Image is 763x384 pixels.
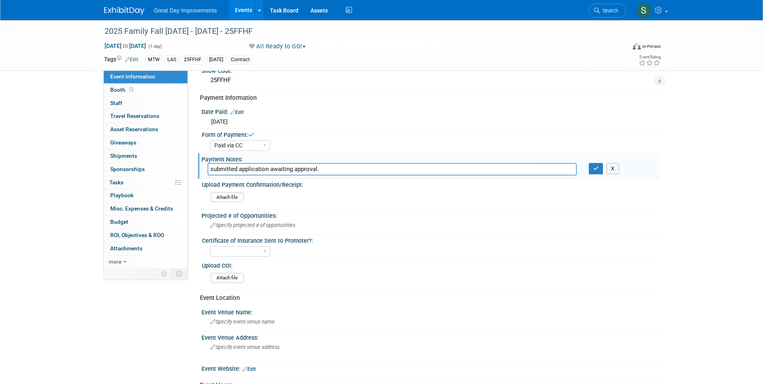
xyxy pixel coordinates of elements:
[104,229,187,242] a: ROI, Objectives & ROO
[589,4,626,18] a: Search
[104,97,187,110] a: Staff
[104,84,187,97] a: Booth
[110,126,158,132] span: Asset Reservations
[104,150,187,163] a: Shipments
[110,139,136,146] span: Giveaways
[202,332,659,342] div: Event Venue Address:
[202,153,659,163] div: Payment Notes:
[246,42,309,51] button: All Ready to GO!
[633,43,641,50] img: Format-Inperson.png
[104,136,187,149] a: Giveaways
[202,210,659,220] div: Projected # of Opportunities:
[211,118,228,125] span: [DATE]
[200,94,653,102] div: Payment Information
[128,87,135,93] span: Booth not reserved yet
[154,7,217,14] span: Great Day Improvements
[202,363,659,373] div: Event Website:
[210,222,295,228] span: Specify projected # of opportunities
[110,153,137,159] span: Shipments
[104,202,187,215] a: Misc. Expenses & Credits
[636,3,652,18] img: Sha'Nautica Sales
[210,319,275,325] span: Specify event venue name
[148,44,162,49] span: (1 day)
[110,73,155,80] span: Event Information
[110,192,134,198] span: Playbook
[110,219,128,225] span: Budget
[110,166,145,172] span: Sponsorships
[165,56,179,64] div: LAS
[104,242,187,255] a: Attachments
[104,216,187,229] a: Budget
[109,179,123,186] span: Tasks
[104,55,138,64] td: Tags
[600,8,618,14] span: Search
[228,56,252,64] div: Contract
[104,176,187,189] a: Tasks
[104,70,187,83] a: Event Information
[110,205,173,212] span: Misc. Expenses & Credits
[607,163,619,174] button: X
[104,163,187,176] a: Sponsorships
[171,268,187,279] td: Toggle Event Tabs
[104,256,187,268] a: more
[121,43,129,49] span: to
[181,56,204,64] div: 25FFHF
[104,189,187,202] a: Playbook
[146,56,162,64] div: MTW
[578,42,661,54] div: Event Format
[210,344,280,350] span: Specify event venue address
[202,106,659,116] div: Date Paid:
[243,366,256,372] a: Edit
[642,43,661,50] div: In-Person
[110,87,135,93] span: Booth
[104,123,187,136] a: Asset Reservations
[104,110,187,123] a: Travel Reservations
[202,129,656,139] div: Form of Payment:
[110,100,122,106] span: Staff
[104,42,146,50] span: [DATE] [DATE]
[125,57,138,62] a: Edit
[110,245,142,252] span: Attachments
[202,260,656,270] div: Upload COI:
[110,113,159,119] span: Travel Reservations
[208,74,653,87] div: 25FFHF
[230,109,244,115] a: Edit
[102,24,614,39] div: 2025 Family Fall [DATE] - [DATE] - 25FFHF
[110,232,164,238] span: ROI, Objectives & ROO
[202,179,656,189] div: Upload Payment Confirmation/Receipt:
[157,268,171,279] td: Personalize Event Tab Strip
[207,56,226,64] div: [DATE]
[200,294,653,302] div: Event Location
[104,7,144,15] img: ExhibitDay
[109,258,121,265] span: more
[639,55,660,59] div: Event Rating
[202,306,659,316] div: Event Venue Name:
[202,235,656,245] div: Certificate of Insurance Sent to Promoter?:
